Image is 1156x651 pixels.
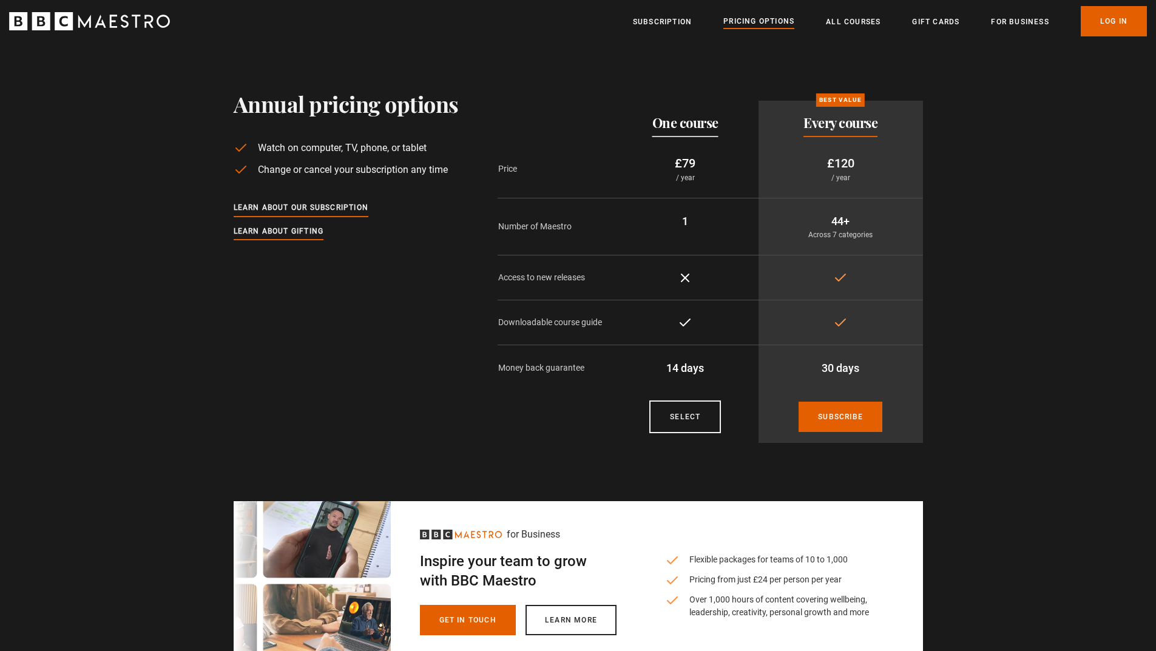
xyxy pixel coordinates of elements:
a: Learn about our subscription [234,201,369,215]
a: For business [991,16,1049,28]
a: Pricing Options [723,15,794,29]
svg: BBC Maestro [420,530,502,539]
li: Change or cancel your subscription any time [234,163,459,177]
a: Subscribe [799,402,882,432]
p: Downloadable course guide [498,316,612,329]
p: Across 7 categories [768,229,913,240]
p: Best value [816,93,865,107]
a: Log In [1081,6,1147,36]
p: Money back guarantee [498,362,612,374]
li: Over 1,000 hours of content covering wellbeing, leadership, creativity, personal growth and more [665,593,874,619]
p: / year [768,172,913,183]
p: for Business [507,527,560,542]
a: Learn more [526,605,617,635]
p: 14 days [622,360,749,376]
a: Learn about gifting [234,225,324,238]
h2: Every course [803,115,877,130]
li: Pricing from just £24 per person per year [665,573,874,586]
p: £120 [768,154,913,172]
p: 44+ [768,213,913,229]
p: / year [622,172,749,183]
a: Gift Cards [912,16,959,28]
svg: BBC Maestro [9,12,170,30]
p: Access to new releases [498,271,612,284]
p: £79 [622,154,749,172]
p: 30 days [768,360,913,376]
li: Watch on computer, TV, phone, or tablet [234,141,459,155]
a: Subscription [633,16,692,28]
a: Courses [649,400,721,433]
p: 1 [622,213,749,229]
a: Get in touch [420,605,516,635]
a: All Courses [826,16,881,28]
h2: Inspire your team to grow with BBC Maestro [420,551,617,590]
h2: One course [652,115,718,130]
p: Price [498,163,612,175]
p: Number of Maestro [498,220,612,233]
h1: Annual pricing options [234,91,459,116]
nav: Primary [633,6,1147,36]
li: Flexible packages for teams of 10 to 1,000 [665,553,874,566]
